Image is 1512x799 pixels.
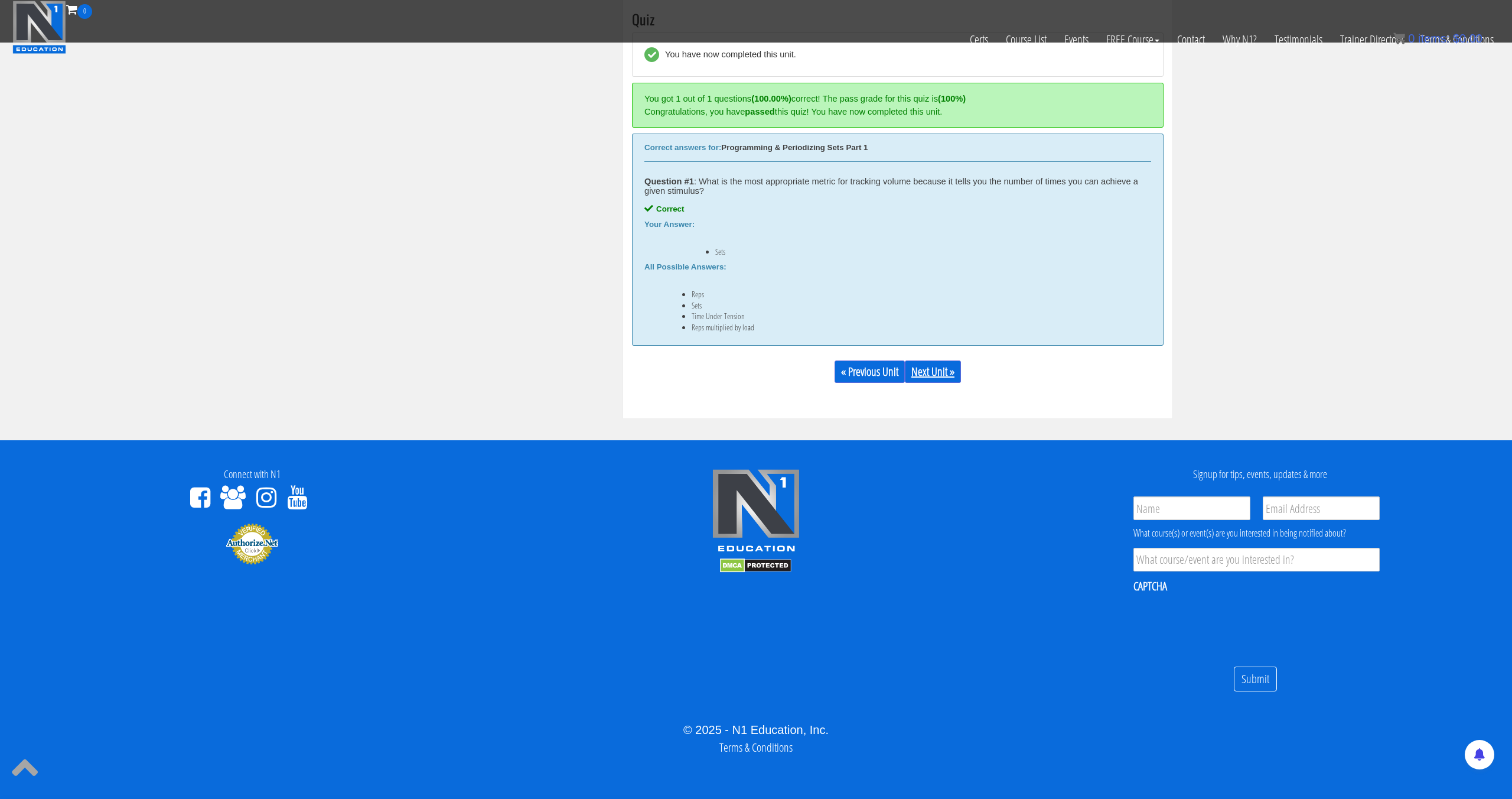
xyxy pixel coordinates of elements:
div: What course(s) or event(s) are you interested in being notified about? [1133,526,1380,540]
input: Name [1133,496,1250,520]
a: Events [1055,19,1097,60]
div: © 2025 - N1 Education, Inc. [9,721,1503,739]
a: Terms & Conditions [719,739,793,755]
div: Programming & Periodizing Sets Part 1 [644,143,1151,152]
a: 0 items: $0.00 [1393,32,1482,45]
strong: Question #1 [644,177,694,186]
strong: (100%) [938,94,966,103]
a: FREE Course [1097,19,1168,60]
a: Certs [961,19,997,60]
a: Course List [997,19,1055,60]
img: icon11.png [1393,33,1405,44]
span: 0 [1408,32,1415,45]
bdi: 0.00 [1453,32,1482,45]
div: Congratulations, you have this quiz! You have now completed this unit. [644,105,1145,118]
img: n1-edu-logo [712,469,800,556]
div: Correct [644,204,1151,214]
input: Submit [1234,667,1277,692]
h4: Signup for tips, events, updates & more [1017,469,1503,480]
b: Correct answers for: [644,143,721,152]
li: Time Under Tension [692,311,1128,321]
img: DMCA.com Protection Status [720,558,791,573]
span: 0 [77,4,92,19]
iframe: reCAPTCHA [1133,602,1313,648]
img: n1-education [12,1,66,54]
span: items: [1418,32,1449,45]
span: $ [1453,32,1459,45]
label: CAPTCHA [1133,579,1167,594]
input: Email Address [1263,496,1380,520]
div: : What is the most appropriate metric for tracking volume because it tells you the number of time... [644,177,1151,196]
li: Reps [692,290,1128,299]
img: Authorize.Net Merchant - Click to Verify [226,522,279,565]
li: Sets [715,247,1128,256]
a: Next Unit » [905,360,961,383]
h4: Connect with N1 [9,469,495,480]
strong: passed [745,107,775,116]
a: Why N1? [1214,19,1266,60]
a: « Previous Unit [835,360,905,383]
b: Your Answer: [644,220,695,229]
strong: (100.00%) [751,94,791,103]
a: Contact [1168,19,1214,60]
li: Reps multiplied by load [692,323,1128,332]
input: What course/event are you interested in? [1133,548,1380,571]
a: 0 [66,1,92,17]
a: Trainer Directory [1331,19,1412,60]
a: Testimonials [1266,19,1331,60]
div: You got 1 out of 1 questions correct! The pass grade for this quiz is [644,92,1145,105]
a: Terms & Conditions [1412,19,1503,60]
b: All Possible Answers: [644,262,726,271]
li: Sets [692,301,1128,310]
